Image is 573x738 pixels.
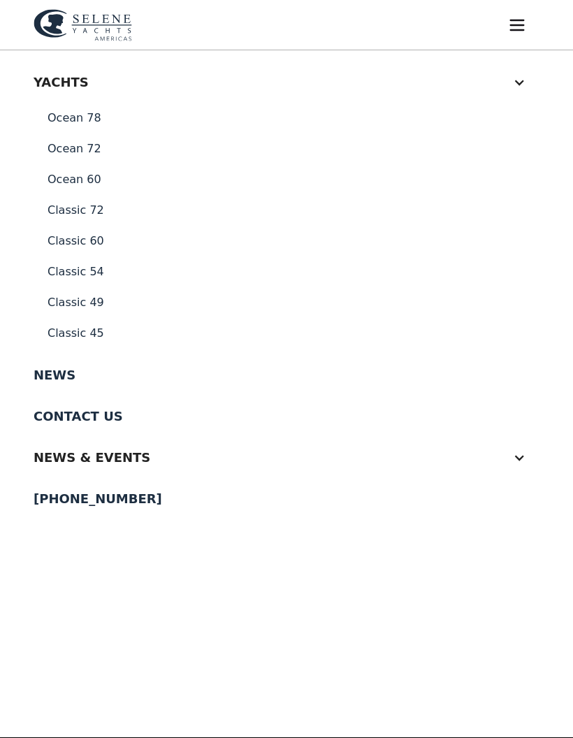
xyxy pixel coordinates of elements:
[495,3,539,48] div: menu
[34,195,539,226] a: Classic 72
[34,103,539,133] a: Ocean 78
[34,448,512,467] div: News & EVENTS
[34,61,539,103] div: Yachts
[34,318,539,349] a: Classic 45
[34,9,132,41] img: logo
[34,287,539,318] a: Classic 49
[34,354,539,396] a: News
[34,133,539,164] a: Ocean 72
[34,73,512,92] div: Yachts
[34,396,539,437] a: Contact us
[34,103,539,354] nav: Yachts
[34,9,132,41] a: home
[34,226,539,256] a: Classic 60
[34,437,539,478] div: News & EVENTS
[34,256,539,287] a: Classic 54
[34,478,539,519] a: [PHONE_NUMBER]
[34,164,539,195] a: Ocean 60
